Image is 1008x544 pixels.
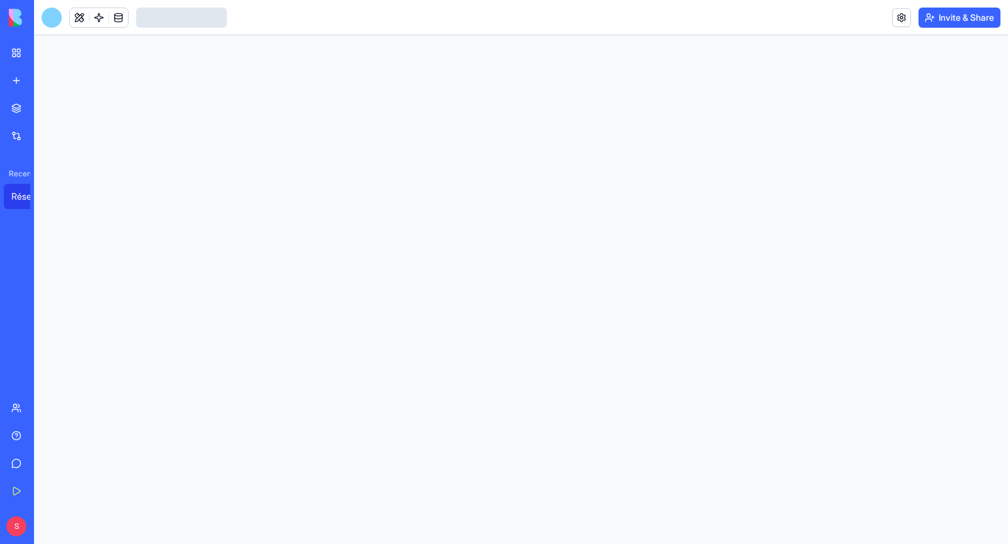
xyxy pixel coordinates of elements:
span: S [6,516,26,536]
span: Recent [4,169,30,179]
img: logo [9,9,87,26]
div: Réseau Pro Volet [11,190,47,203]
a: Réseau Pro Volet [4,184,54,209]
button: Invite & Share [919,8,1000,28]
